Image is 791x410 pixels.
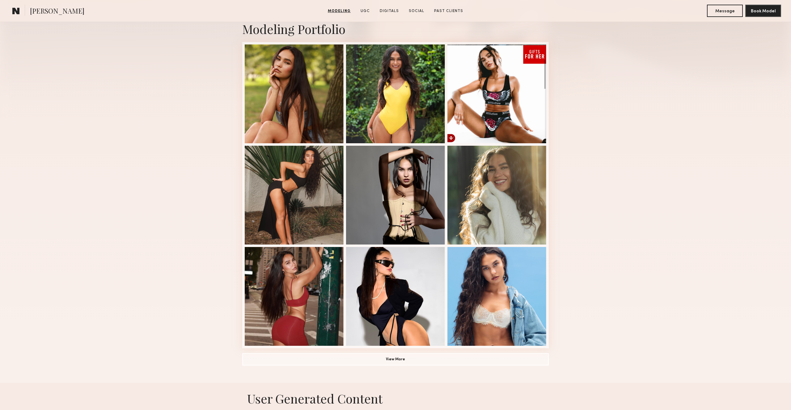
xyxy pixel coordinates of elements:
[406,8,427,14] a: Social
[325,8,353,14] a: Modeling
[377,8,401,14] a: Digitals
[358,8,372,14] a: UGC
[237,390,554,407] h1: User Generated Content
[432,8,466,14] a: Past Clients
[745,5,781,17] button: Book Model
[242,21,549,37] div: Modeling Portfolio
[707,5,743,17] button: Message
[745,8,781,13] a: Book Model
[30,6,84,17] span: [PERSON_NAME]
[242,353,549,366] button: View More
